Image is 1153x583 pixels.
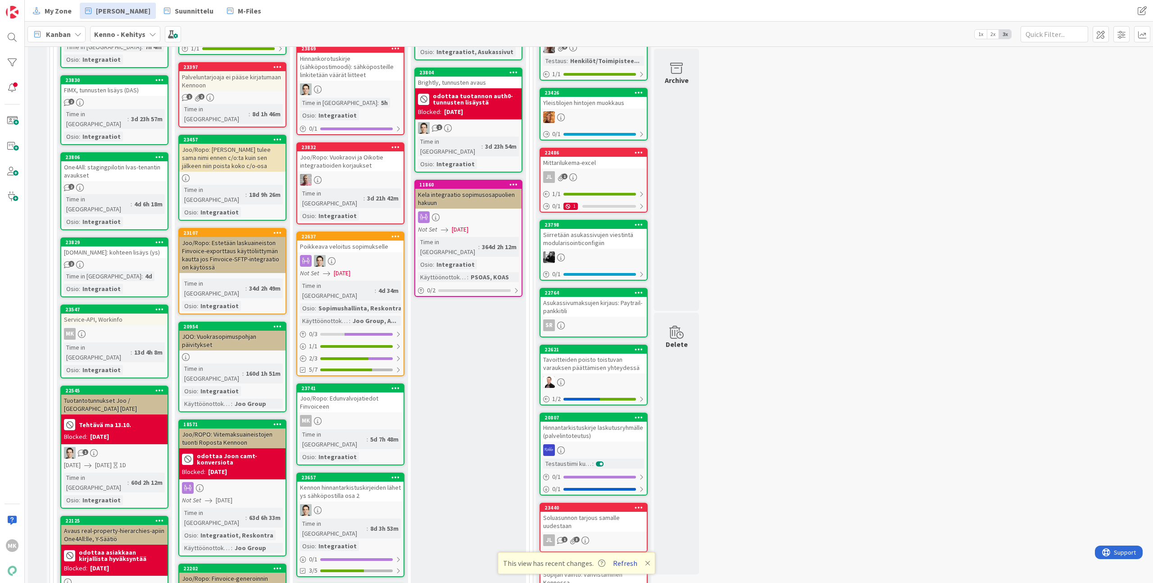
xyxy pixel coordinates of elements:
span: 2 / 3 [309,354,318,363]
div: RS [540,444,647,456]
div: 34d 2h 49m [247,283,283,293]
div: Integraatiot [316,211,359,221]
div: [DATE] [90,432,109,442]
img: TT [300,83,312,95]
div: 0/1 [540,269,647,280]
span: : [315,303,316,313]
div: Time in [GEOGRAPHIC_DATA] [64,109,127,129]
span: : [433,159,434,169]
span: 3x [999,30,1011,39]
div: Time in [GEOGRAPHIC_DATA] [64,194,131,214]
div: 22764 [540,289,647,297]
div: [DATE] [444,107,463,117]
div: 23426 [540,89,647,97]
div: Tuotantotunnukset Joo / [GEOGRAPHIC_DATA] [DATE] [61,395,168,414]
div: TL [540,111,647,123]
input: Quick Filter... [1021,26,1088,42]
div: VH [540,41,647,53]
div: JL [540,534,647,546]
div: Osio [64,55,79,64]
span: : [315,211,316,221]
span: [DATE] [452,225,468,234]
div: Hinnantarkistuskirje laskutusryhmälle (palvelintoteutus) [540,422,647,442]
div: 5h [379,98,390,108]
div: 23804 [415,68,522,77]
span: : [197,386,198,396]
div: 1/1 [297,341,404,352]
span: : [245,190,247,200]
span: : [349,316,350,326]
span: 0 / 3 [309,329,318,339]
div: Joo/Ropo: Estetään laskuaineiston Finvoice-exporttaus käyttöliittymän kautta jos Finvoice-SFTP-in... [179,237,286,273]
div: TT [297,504,404,516]
span: : [79,55,80,64]
div: 22486Mittarilukema-excel [540,149,647,169]
div: Testaustiimi kurkkaa [543,459,592,469]
span: 1 / 1 [191,44,200,53]
div: 3d 23h 57m [129,114,165,124]
div: Käyttöönottokriittisyys [182,399,231,409]
div: 0/1 [297,123,404,134]
div: 22621 [540,346,647,354]
div: 22621 [545,346,647,353]
div: 23804 [419,69,522,76]
span: : [249,109,250,119]
span: 1 [186,94,192,100]
img: KM [543,251,555,263]
span: 2x [987,30,999,39]
span: : [197,301,198,311]
div: Joo Group, A... [350,316,399,326]
img: TL [543,111,555,123]
div: Testaus [543,56,567,66]
b: Kenno - Kehitys [94,30,145,39]
span: : [433,260,434,269]
div: Time in [GEOGRAPHIC_DATA] [418,237,478,257]
span: : [481,141,483,151]
img: HJ [300,174,312,186]
div: 23804Brightly, tunnusten avaus [415,68,522,88]
div: Osio [300,110,315,120]
div: Integraatiot [80,365,123,375]
div: 23440Soluasunnon tarjous samalle uudestaan [540,504,647,532]
div: Time in [GEOGRAPHIC_DATA] [300,429,367,449]
div: Joo/Ropo: [PERSON_NAME] tulee sama nimi ennen c/o:ta kuin sen jälkeen niin poista koko c/o-osa [179,144,286,172]
div: 22637 [301,233,404,240]
span: Support [19,1,41,12]
div: 23832 [297,143,404,151]
div: Integraatiot [434,260,477,269]
div: Poikkeava veloitus sopimukselle [297,241,404,252]
div: 23869 [297,45,404,53]
span: 0 / 1 [309,124,318,133]
div: 11860 [415,181,522,189]
div: Osio [64,284,79,294]
span: 1x [975,30,987,39]
div: 22545Tuotantotunnukset Joo / [GEOGRAPHIC_DATA] [DATE] [61,387,168,414]
div: 23457 [179,136,286,144]
div: 23829 [61,238,168,246]
div: Osio [182,301,197,311]
div: Service-API, Workinfo [61,314,168,325]
div: 23397 [183,64,286,70]
div: 22486 [545,150,647,156]
span: : [131,347,132,357]
div: 20807 [540,414,647,422]
div: 11860 [419,182,522,188]
div: 8d 1h 46m [250,109,283,119]
div: Osio [418,159,433,169]
div: Osio [64,217,79,227]
div: 20807Hinnantarkistuskirje laskutusryhmälle (palvelintoteutus) [540,414,647,442]
div: 23741 [301,385,404,392]
span: : [363,193,365,203]
div: SR [543,319,555,331]
div: 1/1 [179,43,286,54]
div: 23107Joo/Ropo: Estetään laskuaineiston Finvoice-exporttaus käyttöliittymän kautta jos Finvoice-SF... [179,229,286,273]
div: HJ [297,174,404,186]
span: : [141,42,143,52]
div: Osio [182,207,197,217]
div: 0/1 [540,483,647,495]
div: PSOAS, KOAS [468,272,511,282]
div: Time in [GEOGRAPHIC_DATA] [300,98,377,108]
span: : [467,272,468,282]
div: 23426 [545,90,647,96]
div: Integraatiot [198,386,241,396]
